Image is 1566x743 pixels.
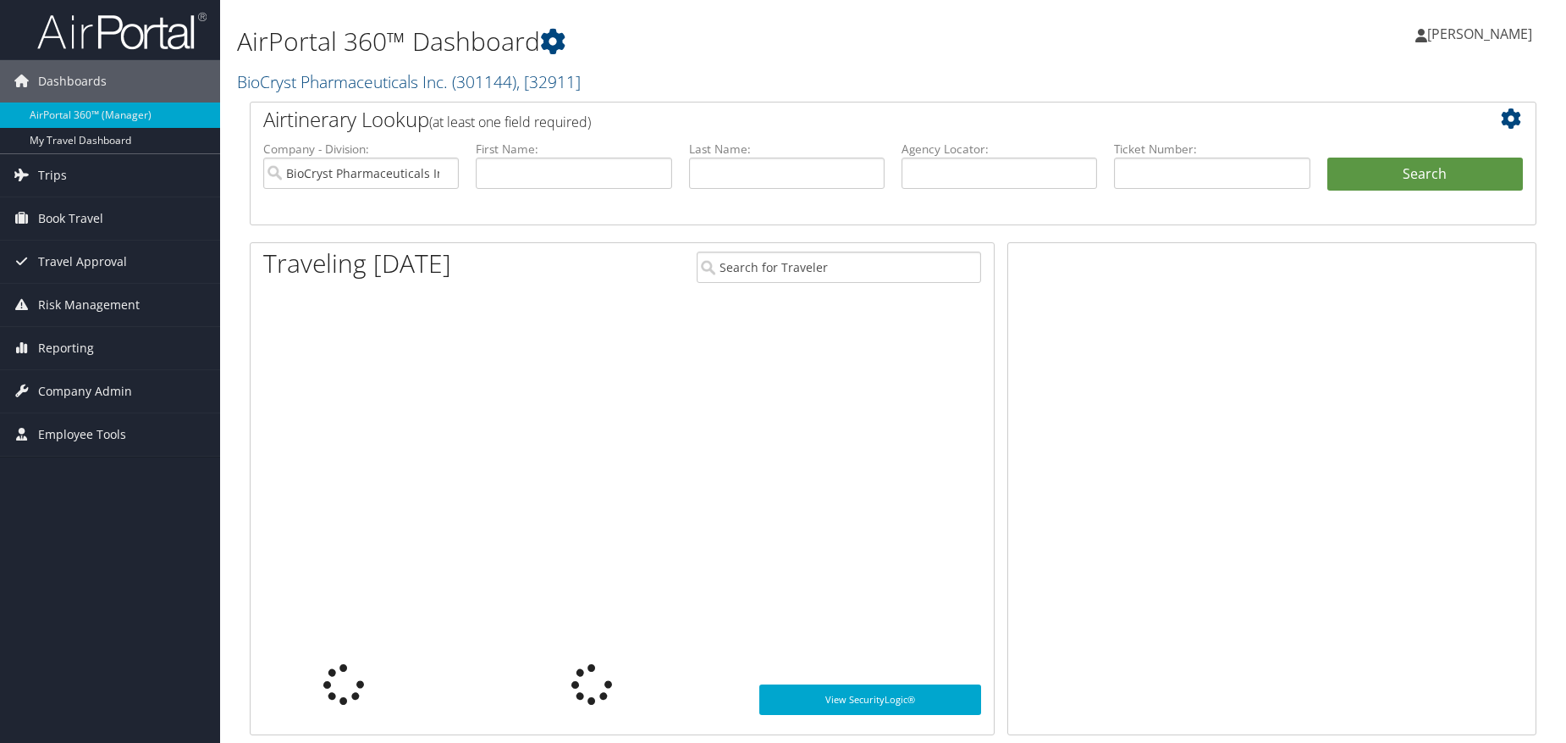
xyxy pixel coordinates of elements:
[38,284,140,326] span: Risk Management
[38,241,127,283] span: Travel Approval
[38,370,132,413] span: Company Admin
[1114,141,1310,158] label: Ticket Number:
[38,60,107,103] span: Dashboards
[263,141,459,158] label: Company - Division:
[429,113,591,131] span: (at least one field required)
[37,11,207,51] img: airportal-logo.png
[452,70,516,93] span: ( 301144 )
[237,70,581,93] a: BioCryst Pharmaceuticals Inc.
[38,413,126,456] span: Employee Tools
[902,141,1097,158] label: Agency Locator:
[1327,158,1523,191] button: Search
[689,141,885,158] label: Last Name:
[237,24,1111,59] h1: AirPortal 360™ Dashboard
[697,252,981,283] input: Search for Traveler
[1415,8,1549,59] a: [PERSON_NAME]
[38,327,94,369] span: Reporting
[1427,25,1532,43] span: [PERSON_NAME]
[263,246,451,281] h1: Traveling [DATE]
[516,70,581,93] span: , [ 32911 ]
[263,105,1416,134] h2: Airtinerary Lookup
[476,141,671,158] label: First Name:
[759,685,982,715] a: View SecurityLogic®
[38,197,103,240] span: Book Travel
[38,154,67,197] span: Trips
